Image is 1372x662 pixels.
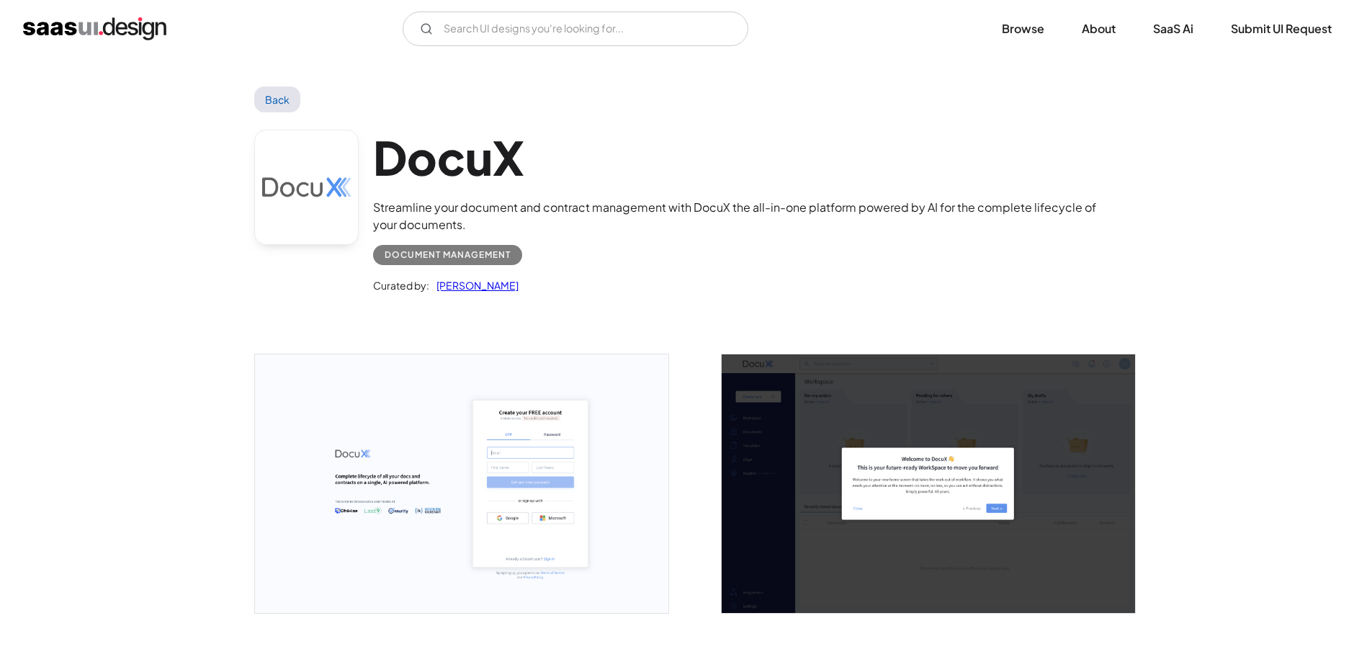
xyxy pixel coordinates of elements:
[1064,13,1133,45] a: About
[373,199,1118,233] div: Streamline your document and contract management with DocuX the all-in-one platform powered by AI...
[985,13,1062,45] a: Browse
[255,354,668,613] a: open lightbox
[373,277,429,294] div: Curated by:
[23,17,166,40] a: home
[254,86,301,112] a: Back
[403,12,748,46] form: Email Form
[722,354,1135,613] a: open lightbox
[403,12,748,46] input: Search UI designs you're looking for...
[722,354,1135,613] img: 649c04e129ddd0d77ca03f31_Docux%20Welcome%20Screen.png
[429,277,519,294] a: [PERSON_NAME]
[1214,13,1349,45] a: Submit UI Request
[373,130,1118,185] h1: DocuX
[1136,13,1211,45] a: SaaS Ai
[255,354,668,613] img: 649c04d0f44565b924e66df9_Docux%20Signup%20Screen.png
[385,246,511,264] div: Document Management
